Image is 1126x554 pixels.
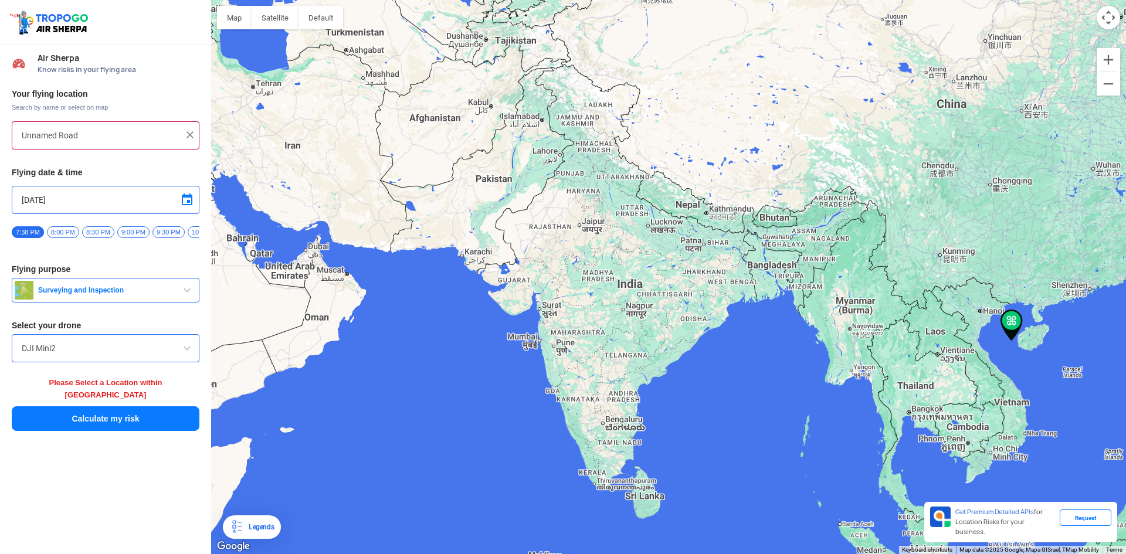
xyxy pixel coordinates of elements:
img: ic_close.png [184,129,196,141]
span: 8:00 PM [47,226,79,238]
span: 9:30 PM [152,226,185,238]
div: for Location Risks for your business. [951,507,1060,538]
img: Risk Scores [12,56,26,70]
span: 10:00 PM [188,226,223,238]
input: Search your flying location [22,128,181,142]
button: Zoom in [1097,48,1120,72]
span: Get Premium Detailed APIs [955,508,1034,516]
button: Show satellite imagery [252,6,299,29]
span: 7:38 PM [12,226,44,238]
span: Please Select a Location within [GEOGRAPHIC_DATA] [49,378,162,399]
img: survey.png [15,281,33,300]
span: Air Sherpa [38,53,199,63]
h3: Flying date & time [12,168,199,176]
h3: Select your drone [12,321,199,329]
a: Terms [1106,546,1122,553]
button: Zoom out [1097,72,1120,96]
button: Show street map [217,6,252,29]
input: Select Date [22,193,189,207]
span: 9:00 PM [117,226,150,238]
input: Search by name or Brand [22,341,189,355]
button: Surveying and Inspection [12,278,199,303]
div: Legends [244,520,274,534]
h3: Your flying location [12,90,199,98]
button: Keyboard shortcuts [902,546,952,554]
a: Open this area in Google Maps (opens a new window) [214,539,253,554]
img: Premium APIs [930,507,951,527]
img: Legends [230,520,244,534]
button: Calculate my risk [12,406,199,431]
span: Know risks in your flying area [38,65,199,74]
div: Request [1060,509,1111,526]
span: 8:30 PM [82,226,114,238]
img: ic_tgdronemaps.svg [9,9,92,36]
span: Search by name or select on map [12,103,199,112]
img: Google [214,539,253,554]
span: Map data ©2025 Google, Mapa GISrael, TMap Mobility [959,546,1099,553]
h3: Flying purpose [12,265,199,273]
span: Surveying and Inspection [33,286,180,295]
button: Map camera controls [1097,6,1120,29]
